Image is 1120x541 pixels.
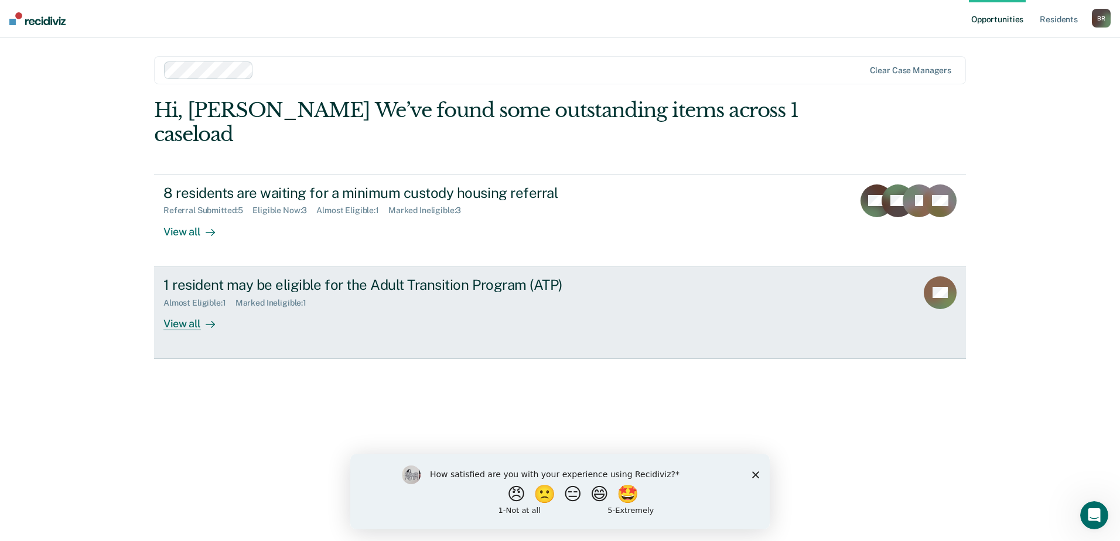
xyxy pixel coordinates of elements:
[163,298,235,308] div: Almost Eligible : 1
[252,206,316,215] div: Eligible Now : 3
[388,206,470,215] div: Marked Ineligible : 3
[154,267,966,359] a: 1 resident may be eligible for the Adult Transition Program (ATP)Almost Eligible:1Marked Ineligib...
[1092,9,1111,28] div: B R
[163,276,575,293] div: 1 resident may be eligible for the Adult Transition Program (ATP)
[163,184,575,201] div: 8 residents are waiting for a minimum custody housing referral
[316,206,388,215] div: Almost Eligible : 1
[163,206,252,215] div: Referral Submitted : 5
[163,215,229,238] div: View all
[154,98,804,146] div: Hi, [PERSON_NAME] We’ve found some outstanding items across 1 caseload
[870,66,951,76] div: Clear case managers
[235,298,316,308] div: Marked Ineligible : 1
[9,12,66,25] img: Recidiviz
[1080,501,1108,529] iframe: Intercom live chat
[1092,9,1111,28] button: BR
[154,174,966,267] a: 8 residents are waiting for a minimum custody housing referralReferral Submitted:5Eligible Now:3A...
[350,454,770,529] iframe: Survey by Kim from Recidiviz
[163,307,229,330] div: View all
